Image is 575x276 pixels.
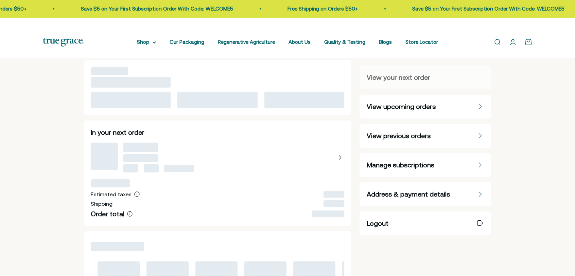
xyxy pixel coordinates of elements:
[379,39,392,45] a: Blogs
[360,66,491,89] a: View your next order
[367,102,436,111] span: View upcoming orders
[312,210,344,217] span: ‌
[411,5,563,13] p: Save $5 on Your First Subscription Order With Code: WELCOME5
[360,182,491,206] a: Address & payment details
[367,219,388,228] span: Logout
[170,39,204,45] a: Our Packaging
[91,201,114,207] span: Shipping:
[367,160,434,170] span: Manage subscriptions
[289,39,311,45] a: About Us
[91,210,124,218] span: Order total
[91,242,144,251] span: ‌
[264,92,344,108] span: ‌
[91,179,130,187] span: ‌
[324,191,344,198] span: ‌
[123,143,158,152] span: ‌
[360,153,491,177] a: Manage subscriptions
[91,191,132,197] span: Estimated taxes
[218,39,275,45] a: Regenerative Agriculture
[80,5,232,13] p: Save $5 on Your First Subscription Order With Code: WELCOME5
[177,92,257,108] span: ‌
[164,165,194,172] span: ‌
[324,39,365,45] a: Quality & Testing
[91,92,171,108] span: ‌
[91,128,344,137] h2: In your next order
[144,164,159,172] span: ‌
[367,189,450,199] span: Address & payment details
[137,38,156,46] summary: Shop
[360,124,491,148] a: View previous orders
[360,211,491,235] a: Logout
[123,164,138,172] span: ‌
[91,143,118,170] span: ‌
[123,154,158,162] span: ‌
[405,39,438,45] a: Store Locator
[324,200,344,207] span: ‌
[367,131,431,141] span: View previous orders
[367,73,430,82] span: View your next order
[91,67,128,75] span: ‌
[91,77,171,88] span: ‌
[360,95,491,118] a: View upcoming orders
[286,6,356,12] a: Free Shipping on Orders $50+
